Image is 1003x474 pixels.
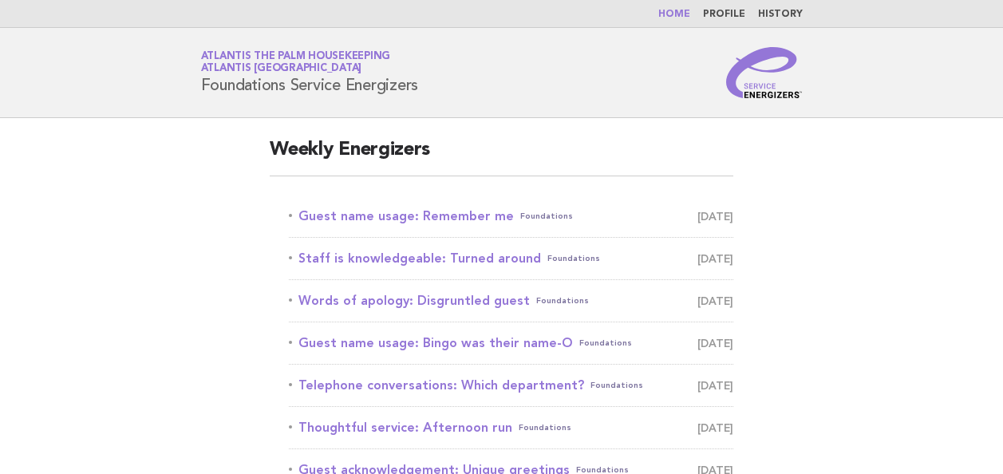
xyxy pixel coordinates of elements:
a: Staff is knowledgeable: Turned aroundFoundations [DATE] [289,247,733,270]
span: [DATE] [697,332,733,354]
span: Atlantis [GEOGRAPHIC_DATA] [201,64,362,74]
img: Service Energizers [726,47,803,98]
span: [DATE] [697,247,733,270]
span: Foundations [536,290,589,312]
h2: Weekly Energizers [270,137,733,176]
a: Guest name usage: Remember meFoundations [DATE] [289,205,733,227]
span: [DATE] [697,417,733,439]
h1: Foundations Service Energizers [201,52,419,93]
span: Foundations [590,374,643,397]
a: Guest name usage: Bingo was their name-OFoundations [DATE] [289,332,733,354]
a: Home [658,10,690,19]
a: History [758,10,803,19]
a: Thoughtful service: Afternoon runFoundations [DATE] [289,417,733,439]
a: Telephone conversations: Which department?Foundations [DATE] [289,374,733,397]
a: Atlantis The Palm HousekeepingAtlantis [GEOGRAPHIC_DATA] [201,51,391,73]
span: Foundations [579,332,632,354]
a: Words of apology: Disgruntled guestFoundations [DATE] [289,290,733,312]
span: Foundations [519,417,571,439]
span: [DATE] [697,374,733,397]
span: [DATE] [697,290,733,312]
a: Profile [703,10,745,19]
span: Foundations [520,205,573,227]
span: [DATE] [697,205,733,227]
span: Foundations [547,247,600,270]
